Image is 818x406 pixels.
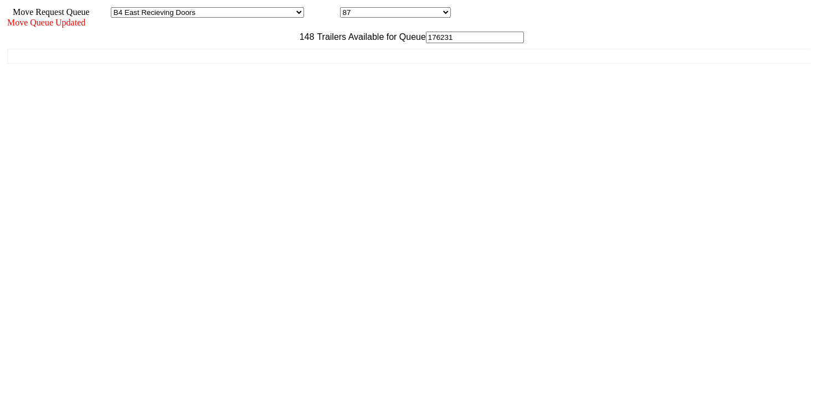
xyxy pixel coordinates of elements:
span: Move Request Queue [7,7,90,17]
span: 148 [294,32,315,42]
input: Filter Available Trailers [426,32,524,43]
span: Area [91,7,109,17]
span: Location [306,7,338,17]
span: Trailers Available for Queue [315,32,426,42]
span: Move Queue Updated [7,18,85,27]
